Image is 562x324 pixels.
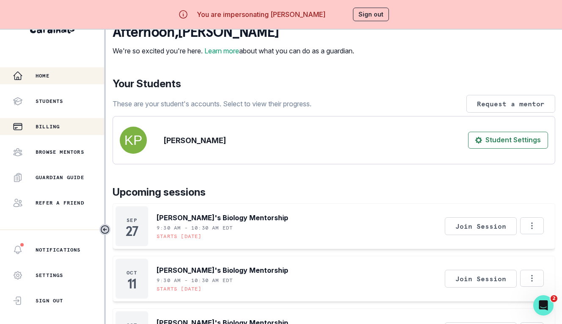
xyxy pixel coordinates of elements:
button: Options [520,270,544,287]
p: Your Students [113,76,555,91]
p: Refer a friend [36,199,84,206]
p: [PERSON_NAME] [164,135,226,146]
button: Student Settings [468,132,548,149]
iframe: Intercom live chat [533,295,554,316]
p: Notifications [36,246,81,253]
button: Toggle sidebar [99,224,110,235]
p: Oct [127,269,137,276]
p: [PERSON_NAME]'s Biology Mentorship [157,213,288,223]
p: Sep [127,217,137,224]
p: You are impersonating [PERSON_NAME] [197,9,325,19]
span: 2 [551,295,557,302]
p: afternoon , [PERSON_NAME] [113,24,354,41]
p: Sign Out [36,297,63,304]
p: Settings [36,272,63,279]
p: [PERSON_NAME]'s Biology Mentorship [157,265,288,275]
p: Upcoming sessions [113,185,555,200]
p: 27 [126,227,138,235]
p: 9:30 AM - 10:30 AM EDT [157,277,233,284]
p: Home [36,72,50,79]
p: Browse Mentors [36,149,84,155]
img: svg [120,127,147,154]
button: Join Session [445,217,517,235]
p: Starts [DATE] [157,233,202,240]
button: Request a mentor [466,95,555,113]
p: Students [36,98,63,105]
button: Join Session [445,270,517,288]
button: Options [520,217,544,234]
p: We're so excited you're here. about what you can do as a guardian. [113,46,354,56]
p: These are your student's accounts. Select to view their progress. [113,99,311,109]
p: Guardian Guide [36,174,84,181]
p: Billing [36,123,60,130]
p: 9:30 AM - 10:30 AM EDT [157,224,233,231]
button: Sign out [353,8,389,21]
p: 11 [127,280,136,288]
p: Starts [DATE] [157,285,202,292]
a: Learn more [204,47,239,55]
